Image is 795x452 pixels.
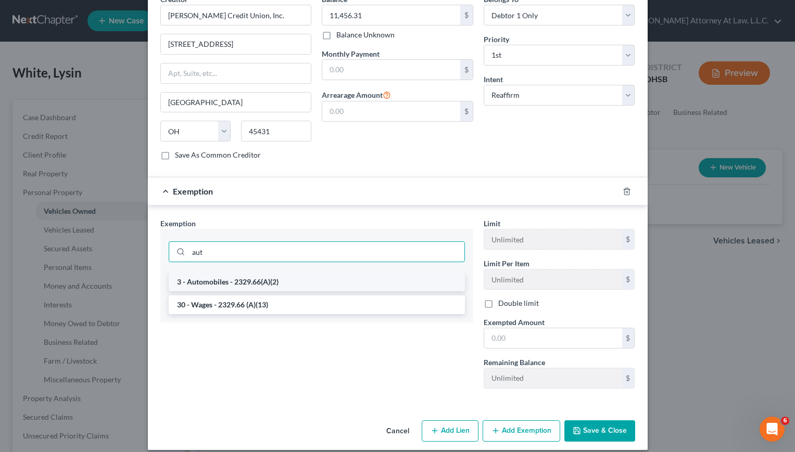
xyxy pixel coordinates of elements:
span: Exemption [160,219,196,228]
input: Search exemption rules... [188,242,464,262]
div: $ [460,5,473,25]
input: Enter address... [161,34,311,54]
input: Apt, Suite, etc... [161,63,311,83]
span: Exempted Amount [484,318,545,327]
input: -- [484,229,622,249]
div: $ [460,101,473,121]
input: 0.00 [484,328,622,348]
label: Limit Per Item [484,258,529,269]
span: Priority [484,35,509,44]
input: -- [484,269,622,289]
li: 30 - Wages - 2329.66 (A)(13) [169,295,465,314]
input: Enter zip... [241,121,311,141]
li: 3 - Automobiles - 2329.66(A)(2) [169,273,465,291]
button: Add Lien [422,420,478,442]
input: 0.00 [322,60,460,80]
label: Double limit [498,298,539,308]
label: Save As Common Creditor [175,150,261,160]
label: Remaining Balance [484,357,545,368]
div: $ [460,60,473,80]
input: Enter city... [161,93,311,112]
iframe: Intercom live chat [760,417,785,442]
div: $ [622,269,635,289]
button: Cancel [378,421,418,442]
label: Arrearage Amount [322,88,391,101]
input: Search creditor by name... [160,5,312,25]
div: $ [622,368,635,388]
label: Balance Unknown [336,30,395,40]
input: -- [484,368,622,388]
span: 6 [781,417,789,425]
button: Add Exemption [483,420,560,442]
span: Exemption [173,186,213,196]
div: $ [622,328,635,348]
label: Intent [484,74,503,85]
span: Limit [484,219,500,228]
button: Save & Close [564,420,635,442]
div: $ [622,229,635,249]
label: Monthly Payment [322,48,380,59]
input: 0.00 [322,101,460,121]
input: 0.00 [322,5,460,25]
